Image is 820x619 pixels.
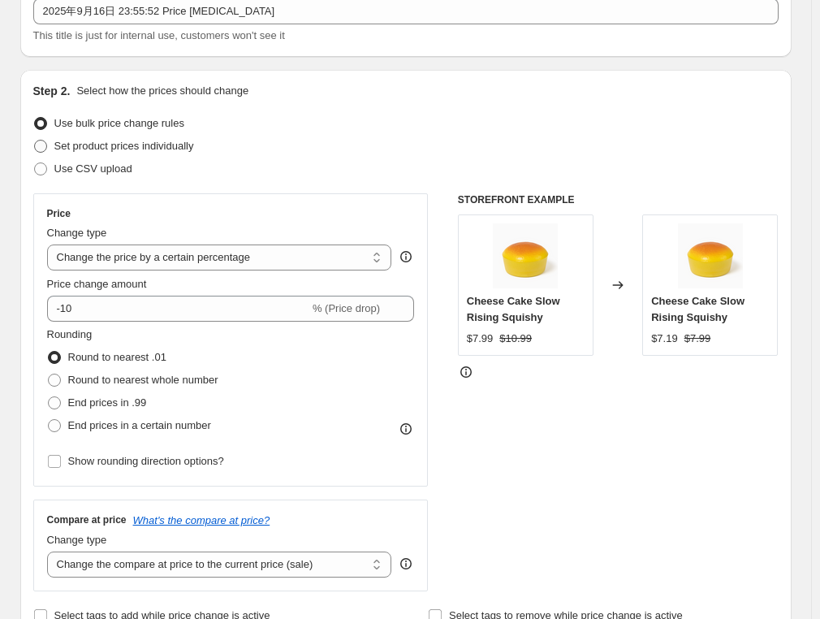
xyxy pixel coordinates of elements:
span: Round to nearest .01 [68,351,166,363]
img: cbbf1dc3993c22bb3f01f656d3178105_80x.png [493,223,558,288]
h3: Compare at price [47,513,127,526]
span: Change type [47,227,107,239]
strike: $7.99 [684,331,711,347]
button: What's the compare at price? [133,514,270,526]
div: help [398,556,414,572]
div: $7.19 [651,331,678,347]
strike: $10.99 [499,331,532,347]
div: help [398,249,414,265]
p: Select how the prices should change [76,83,248,99]
span: Set product prices individually [54,140,194,152]
span: End prices in .99 [68,396,147,409]
h3: Price [47,207,71,220]
span: Cheese Cake Slow Rising Squishy [651,295,744,323]
span: Round to nearest whole number [68,374,218,386]
h6: STOREFRONT EXAMPLE [458,193,779,206]
span: % (Price drop) [313,302,380,314]
span: Use bulk price change rules [54,117,184,129]
img: cbbf1dc3993c22bb3f01f656d3178105_80x.png [678,223,743,288]
span: Cheese Cake Slow Rising Squishy [467,295,560,323]
div: $7.99 [467,331,494,347]
h2: Step 2. [33,83,71,99]
input: -15 [47,296,309,322]
span: Rounding [47,328,93,340]
span: Use CSV upload [54,162,132,175]
span: Price change amount [47,278,147,290]
span: Show rounding direction options? [68,455,224,467]
span: Change type [47,534,107,546]
span: This title is just for internal use, customers won't see it [33,29,285,41]
span: End prices in a certain number [68,419,211,431]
